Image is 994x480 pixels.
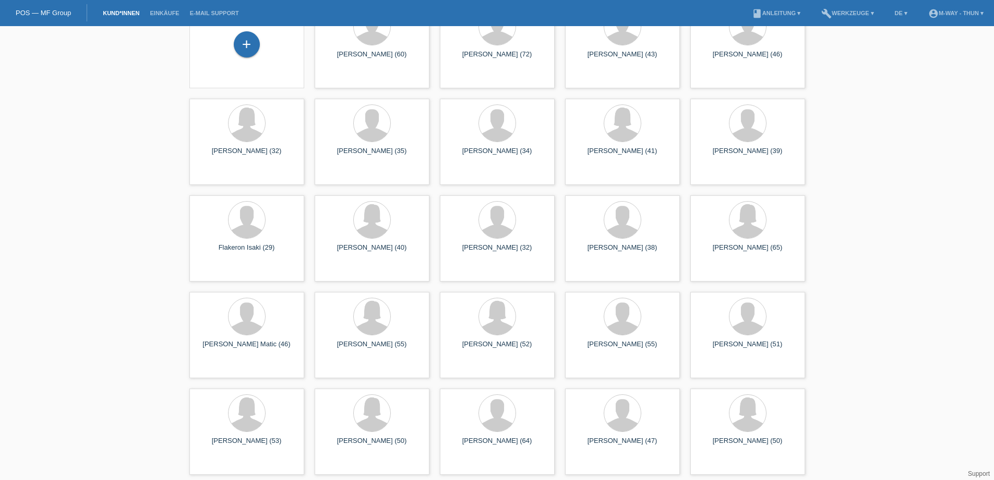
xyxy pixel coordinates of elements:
a: bookAnleitung ▾ [747,10,806,16]
a: Support [968,470,990,477]
div: [PERSON_NAME] (53) [198,437,296,453]
div: [PERSON_NAME] (55) [573,340,672,357]
div: [PERSON_NAME] (72) [448,50,546,67]
a: E-Mail Support [185,10,244,16]
a: DE ▾ [890,10,913,16]
div: [PERSON_NAME] (32) [448,243,546,260]
div: Flakeron Isaki (29) [198,243,296,260]
div: [PERSON_NAME] (51) [699,340,797,357]
a: buildWerkzeuge ▾ [816,10,879,16]
div: [PERSON_NAME] (47) [573,437,672,453]
div: [PERSON_NAME] (55) [323,340,421,357]
div: Kund*in hinzufügen [234,36,259,53]
div: [PERSON_NAME] (40) [323,243,421,260]
div: [PERSON_NAME] (60) [323,50,421,67]
a: Einkäufe [145,10,184,16]
div: [PERSON_NAME] (34) [448,147,546,163]
i: build [821,8,832,19]
div: [PERSON_NAME] (52) [448,340,546,357]
a: POS — MF Group [16,9,71,17]
div: [PERSON_NAME] (50) [699,437,797,453]
div: [PERSON_NAME] (50) [323,437,421,453]
div: [PERSON_NAME] Matic (46) [198,340,296,357]
div: [PERSON_NAME] (38) [573,243,672,260]
div: [PERSON_NAME] (32) [198,147,296,163]
div: [PERSON_NAME] (43) [573,50,672,67]
i: account_circle [928,8,939,19]
i: book [752,8,762,19]
a: account_circlem-way - Thun ▾ [923,10,989,16]
div: [PERSON_NAME] (41) [573,147,672,163]
div: [PERSON_NAME] (35) [323,147,421,163]
div: [PERSON_NAME] (39) [699,147,797,163]
a: Kund*innen [98,10,145,16]
div: [PERSON_NAME] (65) [699,243,797,260]
div: [PERSON_NAME] (46) [699,50,797,67]
div: [PERSON_NAME] (64) [448,437,546,453]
